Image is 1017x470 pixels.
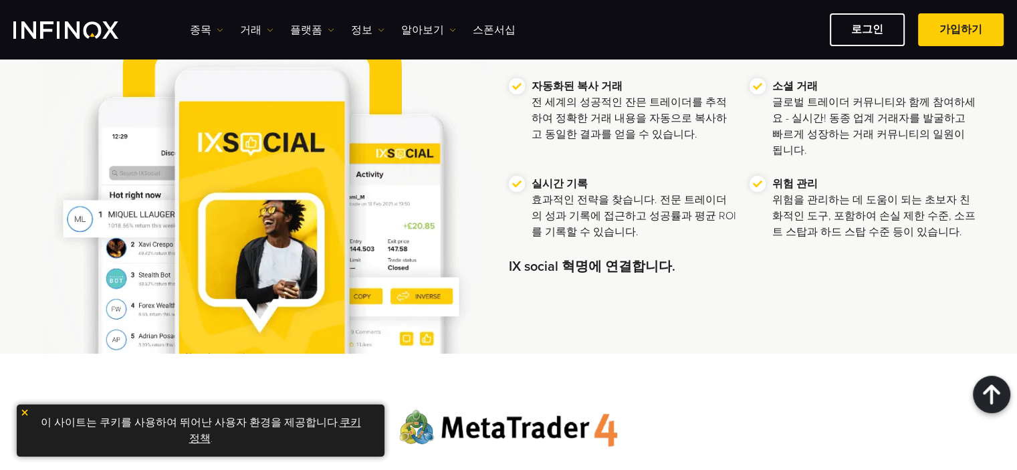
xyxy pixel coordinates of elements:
a: 알아보기 [401,22,456,38]
a: 종목 [190,22,223,38]
strong: 자동화된 복사 거래 [532,80,623,93]
strong: 위험 관리 [772,177,818,191]
strong: IX social 혁명에 연결합니다. [509,259,675,275]
img: yellow close icon [20,408,29,417]
p: 전 세계의 성공적인 잔믄 트레이더를 추적하여 정확한 거래 내용을 자동으로 복사하고 동일한 결과를 얻을 수 있습니다. [532,78,736,142]
a: 가입하기 [918,13,1004,46]
p: 이 사이트는 쿠키를 사용하여 뛰어난 사용자 환경을 제공합니다. . [23,411,378,450]
p: 위험을 관리하는 데 도움이 되는 초보자 친화적인 도구, 포함하여 손실 제한 수준, 소프트 스탑과 하드 스탑 수준 등이 있습니다. [772,176,977,240]
a: 거래 [240,22,273,38]
p: 효과적인 전략을 찾습니다. 전문 트레이더의 성과 기록에 접근하고 성공률과 평균 ROI를 기록할 수 있습니다. [532,176,736,240]
a: 정보 [351,22,384,38]
a: 로그인 [830,13,905,46]
img: IX Social [41,18,490,354]
strong: 실시간 기록 [532,177,588,191]
strong: 소셜 거래 [772,80,818,93]
img: Meta Trader 4 logo [399,410,618,447]
p: 글로벌 트레이더 커뮤니티와 함께 참여하세요 - 실시간! 동종 업계 거래자를 발굴하고 빠르게 성장하는 거래 커뮤니티의 일원이 됩니다. [772,78,977,158]
a: INFINOX Logo [13,21,150,39]
a: 스폰서십 [473,22,516,38]
a: 플랫폼 [290,22,334,38]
